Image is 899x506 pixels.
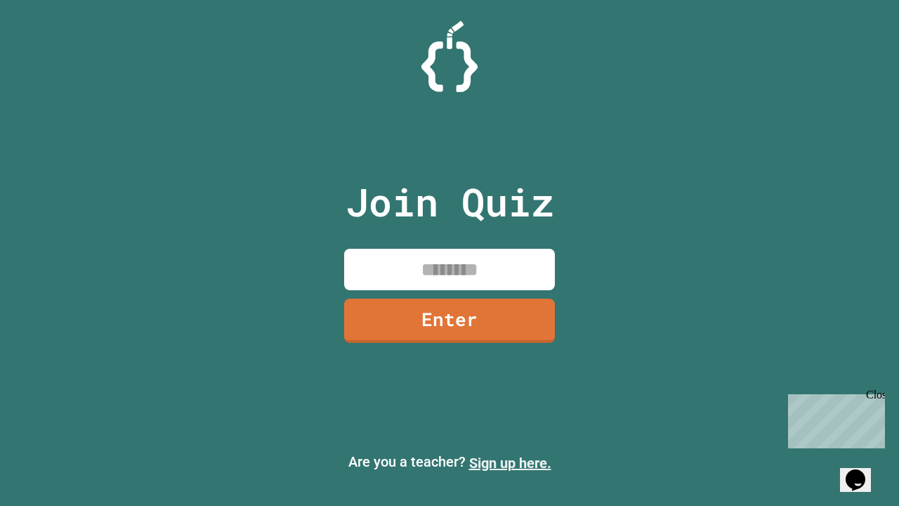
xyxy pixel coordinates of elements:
iframe: chat widget [782,389,885,448]
p: Are you a teacher? [11,451,888,474]
a: Enter [344,299,555,343]
div: Chat with us now!Close [6,6,97,89]
p: Join Quiz [346,173,554,231]
a: Sign up here. [469,455,551,472]
iframe: chat widget [840,450,885,492]
img: Logo.svg [421,21,478,92]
